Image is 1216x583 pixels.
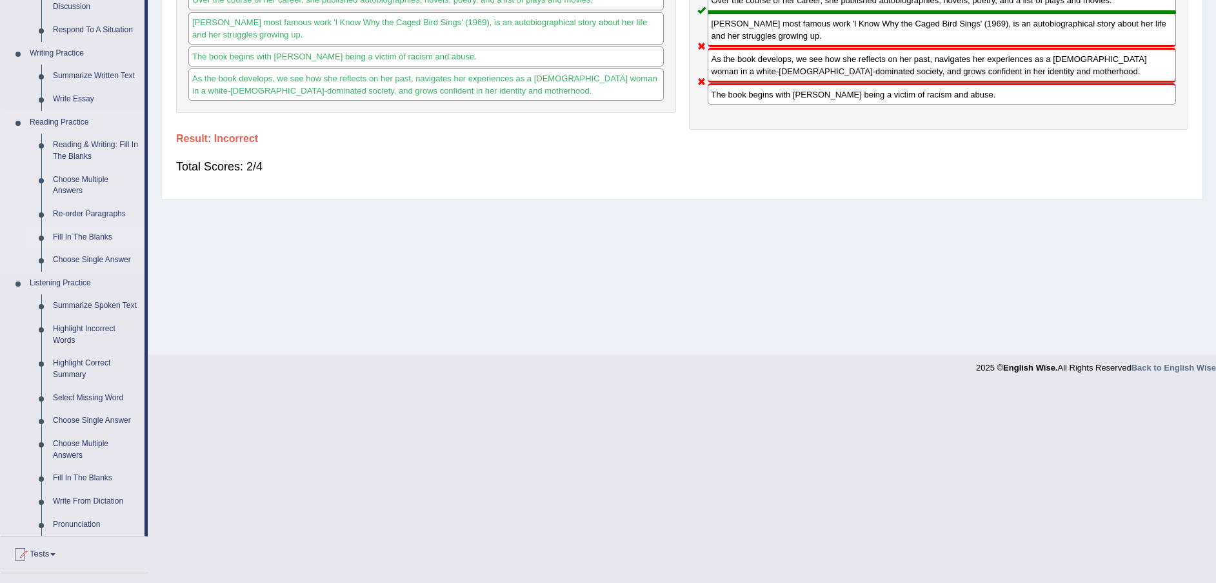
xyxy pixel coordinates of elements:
div: Total Scores: 2/4 [176,151,1188,182]
a: Respond To A Situation [47,19,145,42]
div: 2025 © All Rights Reserved [976,355,1216,374]
a: Fill In The Blanks [47,226,145,249]
a: Writing Practice [24,42,145,65]
div: The book begins with [PERSON_NAME] being a victim of racism and abuse. [188,46,664,66]
div: The book begins with [PERSON_NAME] being a victim of racism and abuse. [708,83,1177,105]
a: Re-order Paragraphs [47,203,145,226]
a: Choose Single Answer [47,249,145,272]
div: [PERSON_NAME] most famous work 'l Know Why the Caged Bird Sings' (1969), is an autobiographical s... [188,12,664,45]
a: Summarize Spoken Text [47,294,145,318]
a: Write Essay [47,88,145,111]
a: Choose Multiple Answers [47,169,145,203]
a: Pronunciation [47,513,145,537]
a: Tests [1,537,148,569]
a: Reading Practice [24,111,145,134]
a: Highlight Correct Summary [47,352,145,386]
a: Select Missing Word [47,387,145,410]
div: [PERSON_NAME] most famous work 'l Know Why the Caged Bird Sings' (1969), is an autobiographical s... [708,12,1177,47]
a: Choose Single Answer [47,409,145,433]
a: Choose Multiple Answers [47,433,145,467]
a: Fill In The Blanks [47,467,145,490]
h4: Result: [176,133,1188,145]
div: As the book develops, we see how she reflects on her past, navigates her experiences as a [DEMOGR... [188,68,664,101]
div: As the book develops, we see how she reflects on her past, navigates her experiences as a [DEMOGR... [708,48,1177,83]
strong: English Wise. [1003,363,1057,373]
a: Summarize Written Text [47,65,145,88]
a: Reading & Writing: Fill In The Blanks [47,134,145,168]
a: Write From Dictation [47,490,145,513]
a: Back to English Wise [1131,363,1216,373]
a: Listening Practice [24,272,145,295]
a: Highlight Incorrect Words [47,318,145,352]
